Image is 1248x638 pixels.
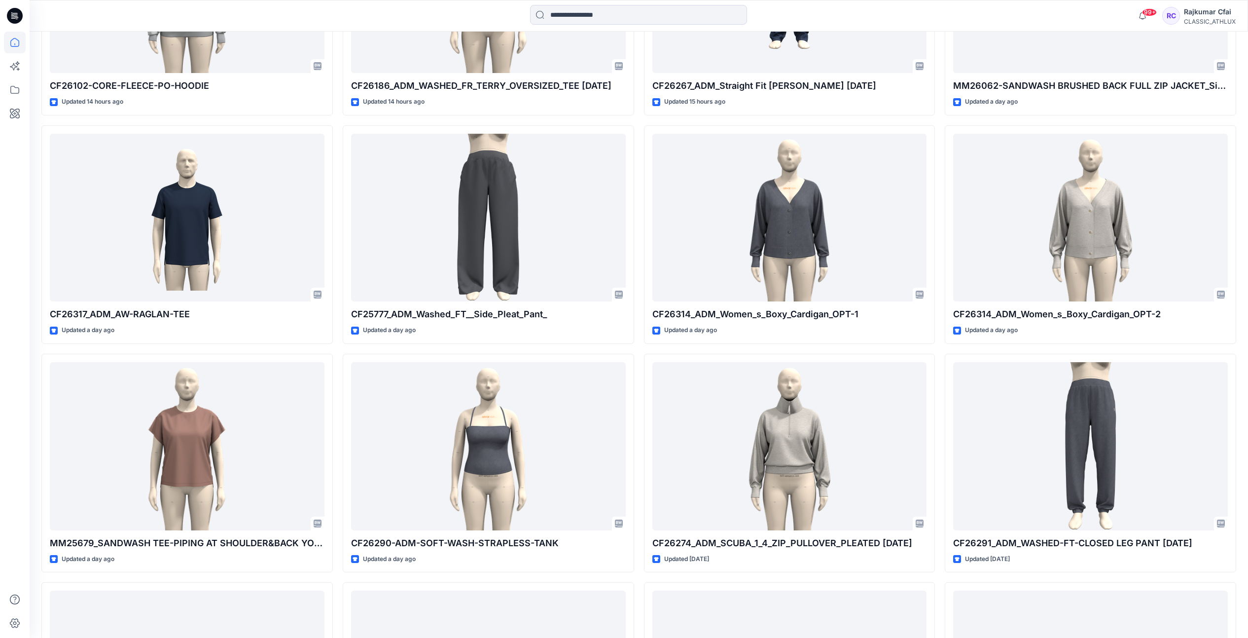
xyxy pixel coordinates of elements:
p: CF26317_ADM_AW-RAGLAN-TEE [50,307,324,321]
p: MM25679_SANDWASH TEE-PIPING AT SHOULDER&BACK YOKE [50,536,324,550]
p: CF26314_ADM_Women_s_Boxy_Cardigan_OPT-2 [953,307,1228,321]
p: CF26267_ADM_Straight Fit [PERSON_NAME] [DATE] [652,79,927,93]
a: CF26317_ADM_AW-RAGLAN-TEE [50,134,324,302]
span: 99+ [1142,8,1157,16]
p: Updated a day ago [965,97,1018,107]
a: CF25777_ADM_Washed_FT__Side_Pleat_Pant_ [351,134,626,302]
p: CF26290-ADM-SOFT-WASH-STRAPLESS-TANK [351,536,626,550]
p: CF25777_ADM_Washed_FT__Side_Pleat_Pant_ [351,307,626,321]
p: Updated 14 hours ago [62,97,123,107]
p: Updated 15 hours ago [664,97,725,107]
div: RC [1162,7,1180,25]
p: CF26186_ADM_WASHED_FR_TERRY_OVERSIZED_TEE [DATE] [351,79,626,93]
a: MM25679_SANDWASH TEE-PIPING AT SHOULDER&BACK YOKE [50,362,324,530]
p: Updated a day ago [62,325,114,336]
div: Rajkumar Cfai [1184,6,1236,18]
p: MM26062-SANDWASH BRUSHED BACK FULL ZIP JACKET_Size Set [953,79,1228,93]
p: Updated a day ago [965,325,1018,336]
p: CF26102-CORE-FLEECE-PO-HOODIE [50,79,324,93]
a: CF26314_ADM_Women_s_Boxy_Cardigan_OPT-2 [953,134,1228,302]
a: CF26290-ADM-SOFT-WASH-STRAPLESS-TANK [351,362,626,530]
a: CF26314_ADM_Women_s_Boxy_Cardigan_OPT-1 [652,134,927,302]
p: Updated [DATE] [965,554,1010,564]
p: CF26314_ADM_Women_s_Boxy_Cardigan_OPT-1 [652,307,927,321]
p: CF26291_ADM_WASHED-FT-CLOSED LEG PANT [DATE] [953,536,1228,550]
p: Updated a day ago [664,325,717,336]
p: Updated [DATE] [664,554,709,564]
p: CF26274_ADM_SCUBA_1_4_ZIP_PULLOVER_PLEATED [DATE] [652,536,927,550]
p: Updated 14 hours ago [363,97,425,107]
div: CLASSIC_ATHLUX [1184,18,1236,25]
a: CF26274_ADM_SCUBA_1_4_ZIP_PULLOVER_PLEATED 12OCT25 [652,362,927,530]
p: Updated a day ago [363,554,416,564]
a: CF26291_ADM_WASHED-FT-CLOSED LEG PANT 12OCT25 [953,362,1228,530]
p: Updated a day ago [62,554,114,564]
p: Updated a day ago [363,325,416,336]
